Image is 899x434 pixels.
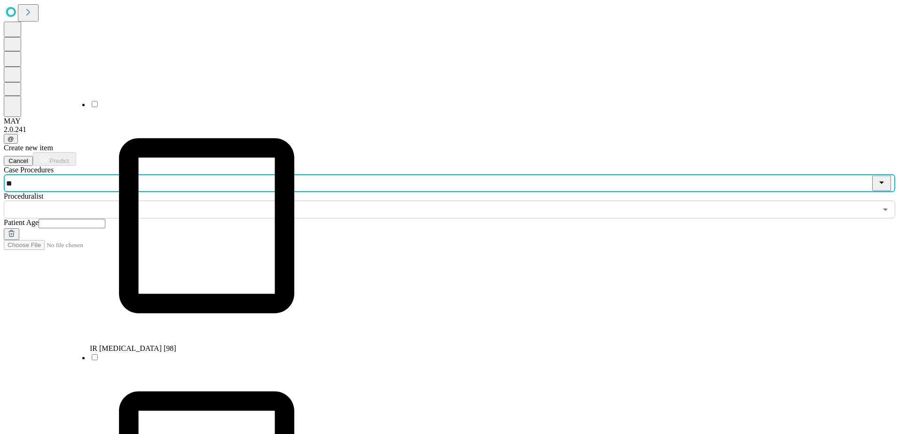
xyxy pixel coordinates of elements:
[4,166,54,174] span: Scheduled Procedure
[8,157,28,164] span: Cancel
[90,344,176,352] span: IR [MEDICAL_DATA] [98]
[872,176,891,191] button: Close
[879,203,892,216] button: Open
[4,117,895,125] div: MAY
[4,156,33,166] button: Cancel
[49,157,69,164] span: Predict
[4,192,43,200] span: Proceduralist
[4,125,895,134] div: 2.0.241
[33,152,76,166] button: Predict
[8,135,14,142] span: @
[4,134,18,144] button: @
[4,218,39,226] span: Patient Age
[4,144,53,152] span: Create new item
